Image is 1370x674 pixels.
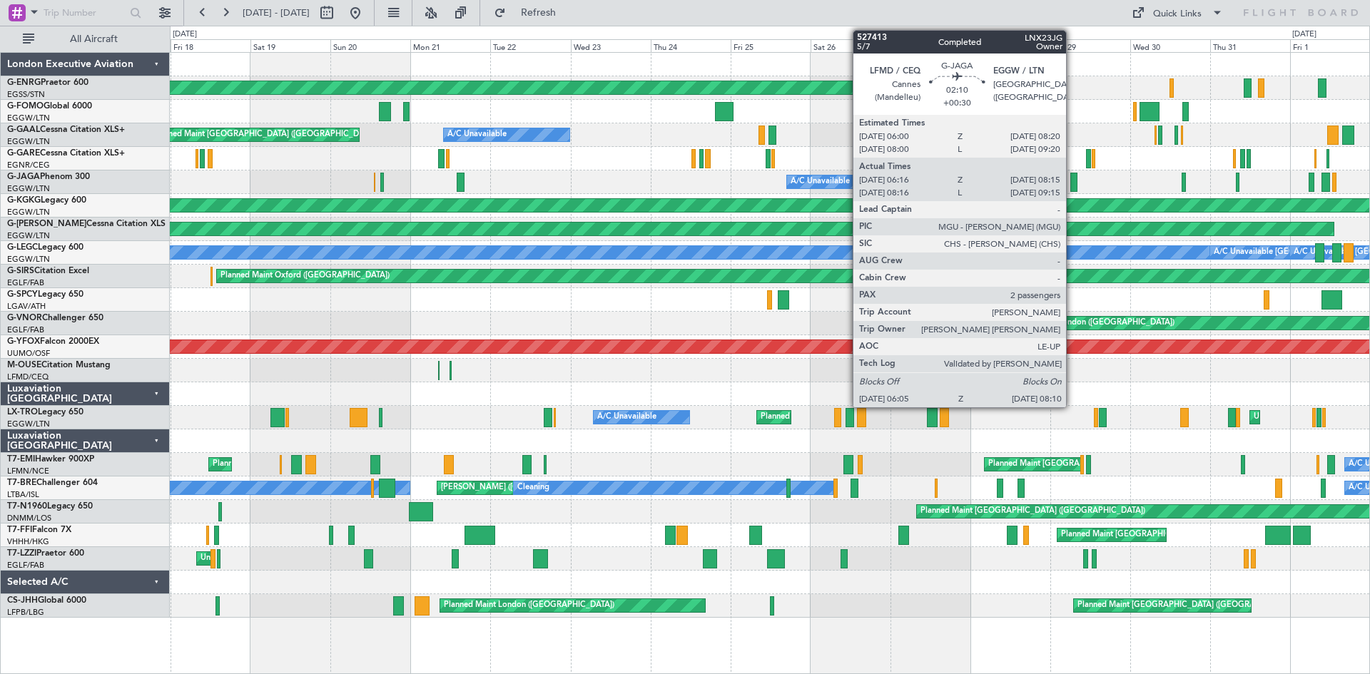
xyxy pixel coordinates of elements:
div: Thu 24 [651,39,731,52]
div: Planned Maint [GEOGRAPHIC_DATA] ([GEOGRAPHIC_DATA]) [920,501,1145,522]
a: EGLF/FAB [7,560,44,571]
a: EGGW/LTN [7,419,50,429]
span: G-LEGC [7,243,38,252]
span: M-OUSE [7,361,41,369]
span: LX-TRO [7,408,38,417]
div: Planned Maint London ([GEOGRAPHIC_DATA]) [444,595,614,616]
span: Refresh [509,8,569,18]
div: A/C Unavailable [447,124,507,145]
a: M-OUSECitation Mustang [7,361,111,369]
div: Sat 19 [250,39,330,52]
div: Planned Maint [GEOGRAPHIC_DATA] ([GEOGRAPHIC_DATA]) [153,124,377,145]
a: LX-TROLegacy 650 [7,408,83,417]
a: G-FOMOGlobal 6000 [7,102,92,111]
div: Thu 31 [1210,39,1290,52]
div: Planned Maint [GEOGRAPHIC_DATA] [988,454,1125,475]
div: Planned Maint Oxford ([GEOGRAPHIC_DATA]) [220,265,390,287]
a: EGGW/LTN [7,230,50,241]
div: Sun 27 [890,39,970,52]
span: G-ENRG [7,78,41,87]
div: Planned Maint Athens ([PERSON_NAME] Intl) [1018,289,1182,310]
a: T7-FFIFalcon 7X [7,526,71,534]
div: Planned Maint [GEOGRAPHIC_DATA] ([GEOGRAPHIC_DATA]) [1077,595,1302,616]
a: EGGW/LTN [7,183,50,194]
a: EGNR/CEG [7,160,50,170]
button: All Aircraft [16,28,155,51]
div: Quick Links [1153,7,1202,21]
a: G-VNORChallenger 650 [7,314,103,322]
a: G-LEGCLegacy 600 [7,243,83,252]
span: All Aircraft [37,34,151,44]
span: T7-EMI [7,455,35,464]
a: LFPB/LBG [7,607,44,618]
a: EGGW/LTN [7,136,50,147]
div: Mon 28 [970,39,1050,52]
button: Refresh [487,1,573,24]
a: G-JAGAPhenom 300 [7,173,90,181]
span: G-[PERSON_NAME] [7,220,86,228]
span: G-SIRS [7,267,34,275]
div: Unplanned Maint [GEOGRAPHIC_DATA] ([GEOGRAPHIC_DATA]) [1008,124,1242,145]
span: G-GARE [7,149,40,158]
div: Unplanned Maint [GEOGRAPHIC_DATA] ([GEOGRAPHIC_DATA]) [201,548,435,569]
div: [DATE] [173,29,197,41]
a: CS-JHHGlobal 6000 [7,596,86,605]
span: G-FOMO [7,102,44,111]
div: Planned Maint [PERSON_NAME] [213,454,332,475]
div: A/C Unavailable [791,171,850,193]
a: G-ENRGPraetor 600 [7,78,88,87]
div: Planned Maint [GEOGRAPHIC_DATA] ([GEOGRAPHIC_DATA] Intl) [1061,524,1299,546]
a: LFMN/NCE [7,466,49,476]
a: LFMD/CEQ [7,372,49,382]
div: Wed 23 [571,39,651,52]
div: Planned Maint London ([GEOGRAPHIC_DATA]) [1004,312,1174,334]
a: EGGW/LTN [7,113,50,123]
a: EGLF/FAB [7,277,44,288]
span: T7-FFI [7,526,32,534]
span: CS-JHH [7,596,38,605]
a: UUMO/OSF [7,348,50,359]
a: G-SIRSCitation Excel [7,267,89,275]
a: T7-EMIHawker 900XP [7,455,94,464]
div: [DATE] [1292,29,1316,41]
a: EGSS/STN [7,89,45,100]
div: Mon 21 [410,39,490,52]
input: Trip Number [44,2,126,24]
div: Wed 30 [1130,39,1210,52]
a: T7-N1960Legacy 650 [7,502,93,511]
div: Cleaning [517,477,549,499]
a: EGGW/LTN [7,207,50,218]
a: VHHH/HKG [7,536,49,547]
span: T7-BRE [7,479,36,487]
span: G-YFOX [7,337,40,346]
a: T7-BREChallenger 604 [7,479,98,487]
a: G-[PERSON_NAME]Cessna Citation XLS [7,220,166,228]
a: EGLF/FAB [7,325,44,335]
span: T7-LZZI [7,549,36,558]
div: Fri 1 [1290,39,1370,52]
div: Planned Maint [GEOGRAPHIC_DATA] ([GEOGRAPHIC_DATA]) [761,407,985,428]
button: Quick Links [1125,1,1230,24]
a: LGAV/ATH [7,301,46,312]
div: Fri 18 [171,39,250,52]
div: Sun 20 [330,39,410,52]
div: [PERSON_NAME] ([GEOGRAPHIC_DATA][PERSON_NAME]) [441,477,659,499]
div: Sat 26 [811,39,890,52]
span: G-JAGA [7,173,40,181]
span: G-GAAL [7,126,40,134]
a: LTBA/ISL [7,489,39,500]
span: [DATE] - [DATE] [243,6,310,19]
a: G-YFOXFalcon 2000EX [7,337,99,346]
span: G-KGKG [7,196,41,205]
span: G-SPCY [7,290,38,299]
a: G-SPCYLegacy 650 [7,290,83,299]
a: G-KGKGLegacy 600 [7,196,86,205]
a: G-GAALCessna Citation XLS+ [7,126,125,134]
div: A/C Unavailable [597,407,656,428]
span: T7-N1960 [7,502,47,511]
a: T7-LZZIPraetor 600 [7,549,84,558]
span: G-VNOR [7,314,42,322]
div: Tue 22 [490,39,570,52]
div: Fri 25 [731,39,811,52]
div: Tue 29 [1050,39,1130,52]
